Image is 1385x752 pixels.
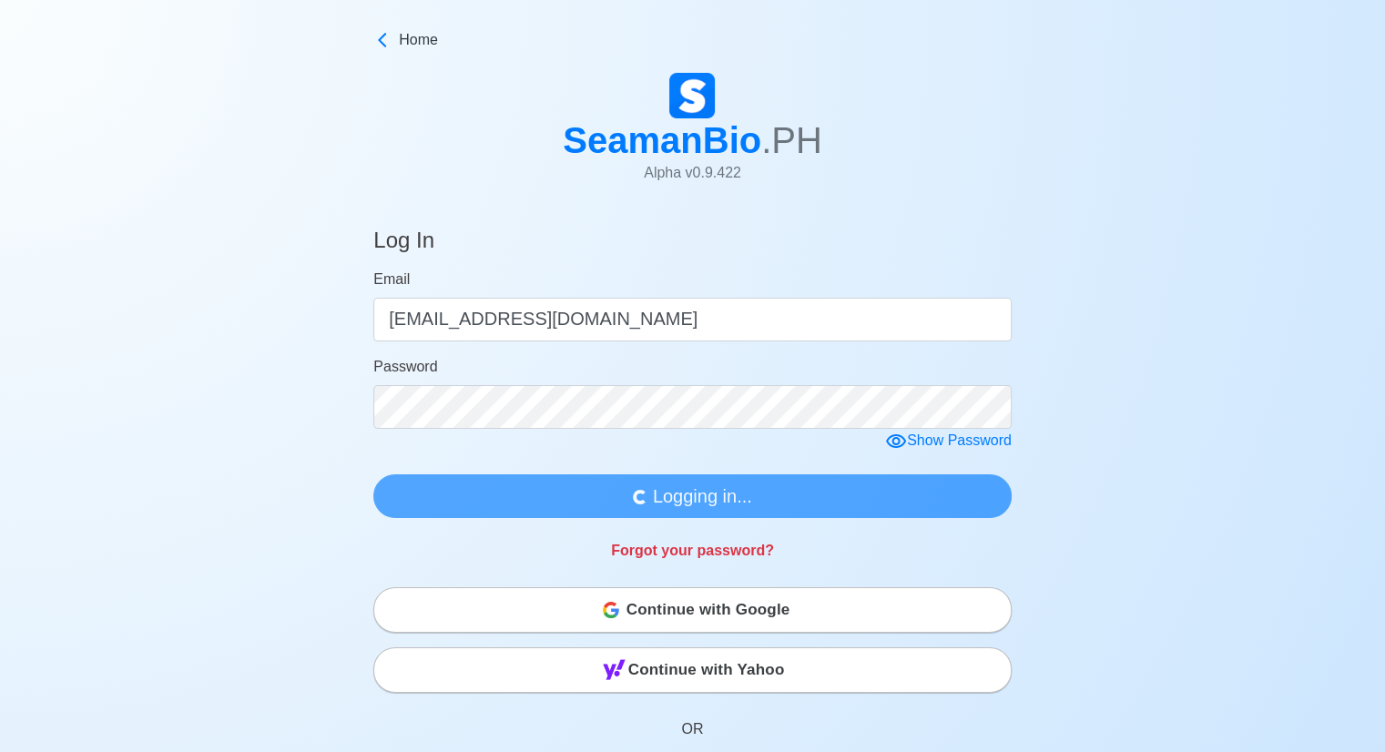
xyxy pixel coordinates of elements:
p: OR [373,696,1012,747]
span: Continue with Google [626,592,790,628]
button: Continue with Yahoo [373,647,1012,693]
a: Home [373,29,1012,51]
img: Logo [669,73,715,118]
input: Your email [373,298,1012,341]
h1: SeamanBio [563,118,822,162]
h4: Log In [373,228,434,261]
button: Logging in... [373,474,1012,518]
span: Continue with Yahoo [628,652,785,688]
span: Home [399,29,438,51]
p: Alpha v 0.9.422 [563,162,822,184]
span: Password [373,359,437,374]
button: Continue with Google [373,587,1012,633]
span: .PH [761,120,822,160]
a: Forgot your password? [611,543,774,558]
div: Show Password [885,430,1012,452]
span: Email [373,271,410,287]
a: SeamanBio.PHAlpha v0.9.422 [563,73,822,198]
